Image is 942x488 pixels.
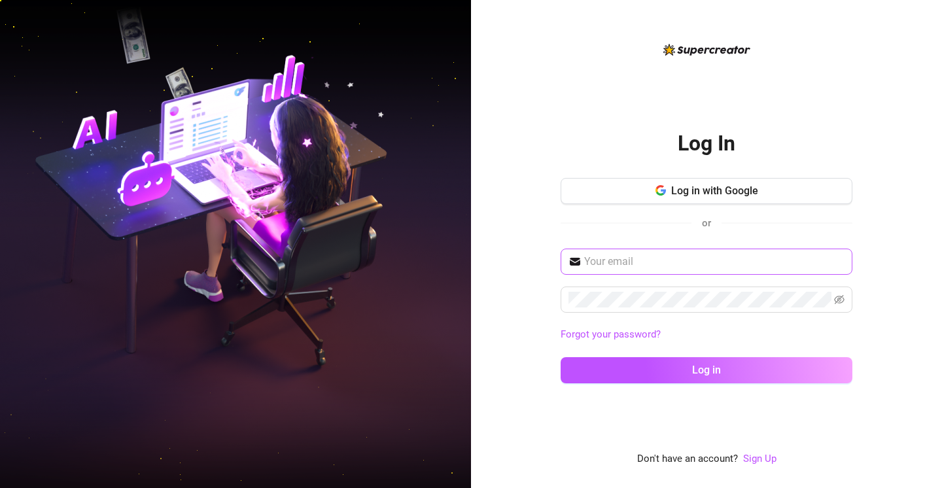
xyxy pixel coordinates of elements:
[702,217,711,229] span: or
[834,294,845,305] span: eye-invisible
[561,178,852,204] button: Log in with Google
[561,328,661,340] a: Forgot your password?
[584,254,845,270] input: Your email
[743,451,776,467] a: Sign Up
[678,130,735,157] h2: Log In
[561,327,852,343] a: Forgot your password?
[671,184,758,197] span: Log in with Google
[743,453,776,464] a: Sign Up
[692,364,721,376] span: Log in
[637,451,738,467] span: Don't have an account?
[663,44,750,56] img: logo-BBDzfeDw.svg
[561,357,852,383] button: Log in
